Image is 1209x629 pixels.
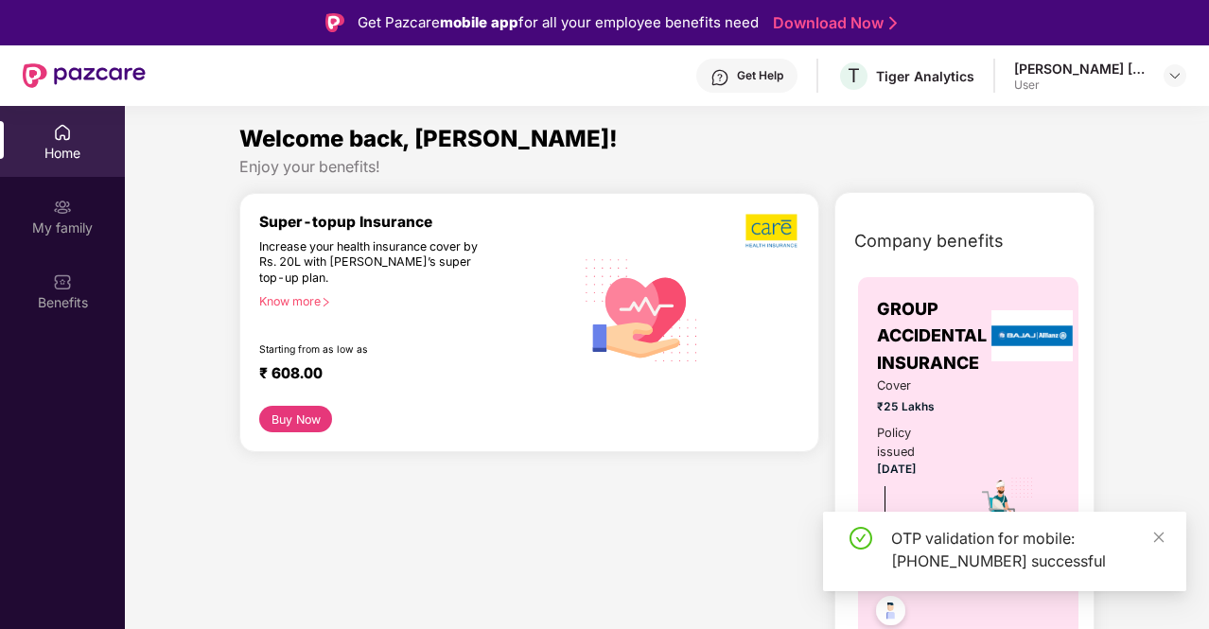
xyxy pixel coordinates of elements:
span: check-circle [850,527,872,550]
div: Increase your health insurance cover by Rs. 20L with [PERSON_NAME]’s super top-up plan. [259,239,493,287]
button: Buy Now [259,406,332,432]
div: Policy issued [877,424,946,462]
img: svg+xml;base64,PHN2ZyBpZD0iSGVscC0zMngzMiIgeG1sbnM9Imh0dHA6Ly93d3cudzMub3JnLzIwMDAvc3ZnIiB3aWR0aD... [710,68,729,87]
span: ₹25 Lakhs [877,398,946,416]
div: Enjoy your benefits! [239,157,1095,177]
div: OTP validation for mobile: [PHONE_NUMBER] successful [891,527,1164,572]
div: [PERSON_NAME] [PERSON_NAME] [1014,60,1147,78]
img: New Pazcare Logo [23,63,146,88]
span: Welcome back, [PERSON_NAME]! [239,125,618,152]
div: Know more [259,294,563,307]
div: ₹ 608.00 [259,364,555,387]
img: b5dec4f62d2307b9de63beb79f102df3.png [745,213,799,249]
img: icon [971,476,1036,542]
div: Tiger Analytics [876,67,974,85]
div: Super-topup Insurance [259,213,574,231]
img: Stroke [889,13,897,33]
img: svg+xml;base64,PHN2ZyBpZD0iRHJvcGRvd24tMzJ4MzIiIHhtbG5zPSJodHRwOi8vd3d3LnczLm9yZy8yMDAwL3N2ZyIgd2... [1167,68,1183,83]
img: svg+xml;base64,PHN2ZyBpZD0iSG9tZSIgeG1sbnM9Imh0dHA6Ly93d3cudzMub3JnLzIwMDAvc3ZnIiB3aWR0aD0iMjAiIG... [53,123,72,142]
img: svg+xml;base64,PHN2ZyB4bWxucz0iaHR0cDovL3d3dy53My5vcmcvMjAwMC9zdmciIHhtbG5zOnhsaW5rPSJodHRwOi8vd3... [574,240,710,377]
span: right [321,297,331,307]
div: User [1014,78,1147,93]
span: GROUP ACCIDENTAL INSURANCE [877,296,987,376]
img: Logo [325,13,344,32]
strong: mobile app [440,13,518,31]
img: svg+xml;base64,PHN2ZyBpZD0iQmVuZWZpdHMiIHhtbG5zPSJodHRwOi8vd3d3LnczLm9yZy8yMDAwL3N2ZyIgd2lkdGg9Ij... [53,272,72,291]
a: Download Now [773,13,891,33]
span: close [1152,531,1165,544]
div: Get Help [737,68,783,83]
span: T [848,64,860,87]
img: svg+xml;base64,PHN2ZyB3aWR0aD0iMjAiIGhlaWdodD0iMjAiIHZpZXdCb3g9IjAgMCAyMCAyMCIgZmlsbD0ibm9uZSIgeG... [53,198,72,217]
span: Cover [877,376,946,395]
div: Starting from as low as [259,343,494,357]
span: [DATE] [877,463,917,476]
div: Get Pazcare for all your employee benefits need [358,11,759,34]
span: Company benefits [854,228,1004,254]
img: insurerLogo [991,310,1073,361]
